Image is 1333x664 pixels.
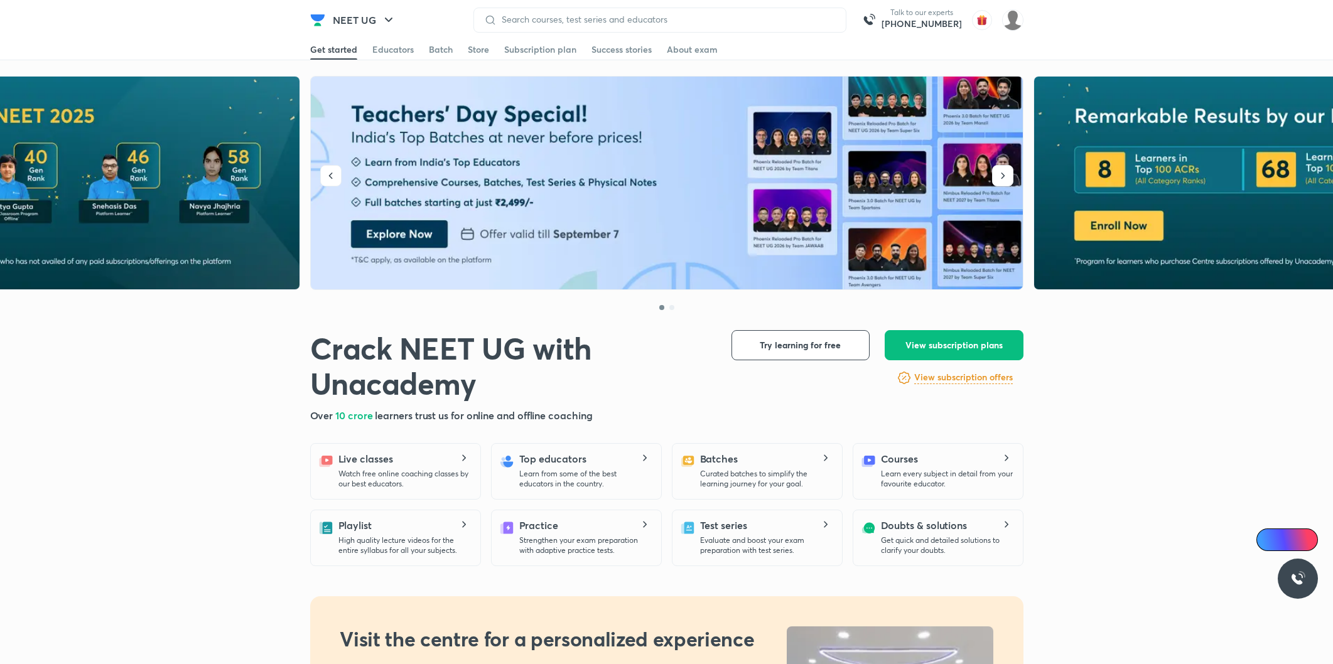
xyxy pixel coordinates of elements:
[519,535,651,555] p: Strengthen your exam preparation with adaptive practice tests.
[372,43,414,56] div: Educators
[1256,528,1318,551] a: Ai Doubts
[1277,535,1310,545] span: Ai Doubts
[591,40,652,60] a: Success stories
[1264,535,1274,545] img: Icon
[497,14,836,24] input: Search courses, test series and educators
[882,18,962,30] a: [PHONE_NUMBER]
[340,626,754,651] h2: Visit the centre for a personalized experience
[972,10,992,30] img: avatar
[310,330,711,400] h1: Crack NEET UG with Unacademy
[338,535,470,555] p: High quality lecture videos for the entire syllabus for all your subjects.
[914,371,1013,384] h6: View subscription offers
[338,518,372,533] h5: Playlist
[310,40,357,60] a: Get started
[760,339,841,351] span: Try learning for free
[519,469,651,489] p: Learn from some of the best educators in the country.
[700,535,832,555] p: Evaluate and boost your exam preparation with test series.
[856,8,882,33] img: call-us
[700,451,738,466] h5: Batches
[519,451,586,466] h5: Top educators
[335,409,375,422] span: 10 crore
[667,40,718,60] a: About exam
[1290,571,1305,586] img: ttu
[667,43,718,56] div: About exam
[504,40,576,60] a: Subscription plan
[881,469,1013,489] p: Learn every subject in detail from your favourite educator.
[881,451,918,466] h5: Courses
[372,40,414,60] a: Educators
[700,518,747,533] h5: Test series
[1002,9,1023,31] img: Arvind Bhargav
[375,409,592,422] span: learners trust us for online and offline coaching
[731,330,870,360] button: Try learning for free
[885,330,1023,360] button: View subscription plans
[429,43,453,56] div: Batch
[310,43,357,56] div: Get started
[905,339,1003,351] span: View subscription plans
[338,451,393,466] h5: Live classes
[429,40,453,60] a: Batch
[310,13,325,28] img: Company Logo
[881,518,968,533] h5: Doubts & solutions
[882,8,962,18] p: Talk to our experts
[700,469,832,489] p: Curated batches to simplify the learning journey for your goal.
[468,40,489,60] a: Store
[519,518,558,533] h5: Practice
[591,43,652,56] div: Success stories
[310,409,336,422] span: Over
[504,43,576,56] div: Subscription plan
[914,370,1013,385] a: View subscription offers
[468,43,489,56] div: Store
[338,469,470,489] p: Watch free online coaching classes by our best educators.
[881,535,1013,555] p: Get quick and detailed solutions to clarify your doubts.
[325,8,404,33] button: NEET UG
